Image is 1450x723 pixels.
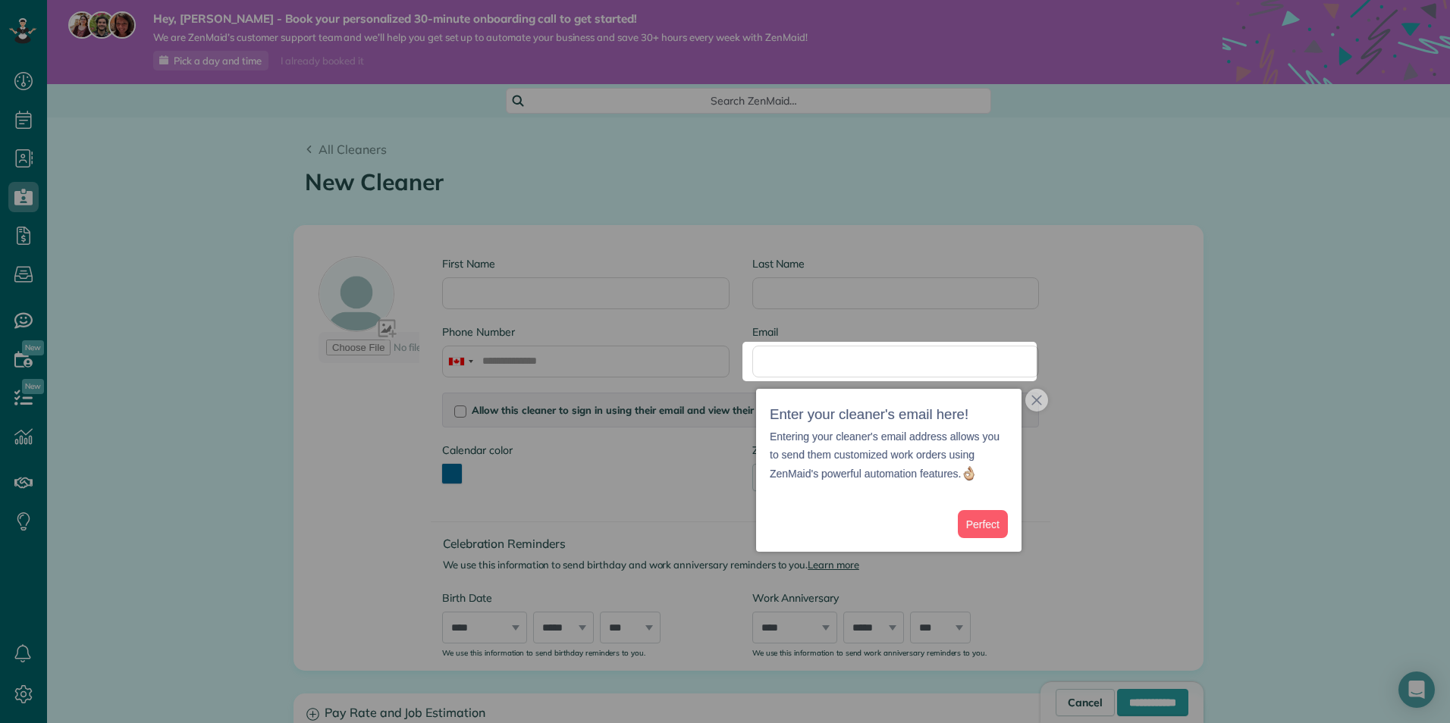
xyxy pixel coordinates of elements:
[1025,389,1048,412] button: close,
[958,510,1008,538] button: Perfect
[756,389,1022,552] div: Enter your cleaner&amp;#39;s email here!Entering your cleaner&amp;#39;s email address allows you ...
[770,427,1008,484] p: Entering your cleaner's email address allows you to send them customized work orders using ZenMai...
[770,402,1008,427] h3: Enter your cleaner's email here!
[961,465,977,481] img: :ok_hand:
